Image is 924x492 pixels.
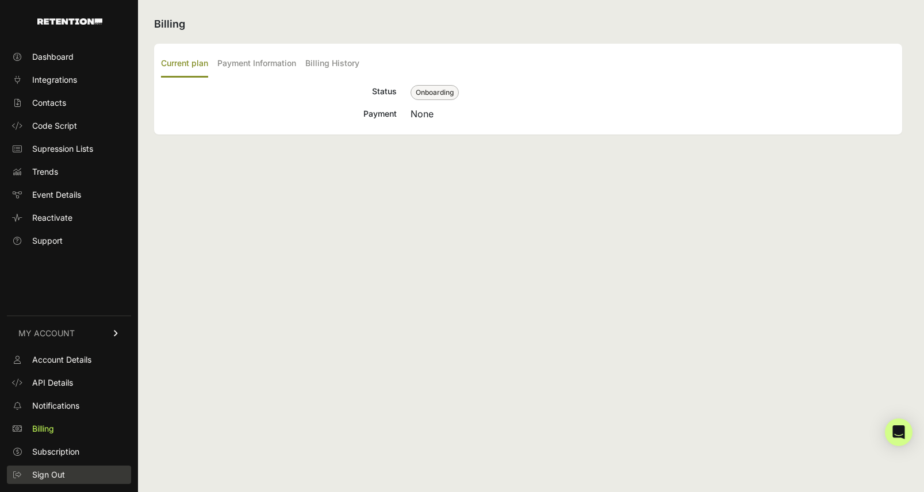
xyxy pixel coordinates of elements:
span: Integrations [32,74,77,86]
a: Subscription [7,443,131,461]
div: Open Intercom Messenger [885,418,913,446]
span: Dashboard [32,51,74,63]
a: MY ACCOUNT [7,316,131,351]
a: Code Script [7,117,131,135]
span: Account Details [32,354,91,366]
a: Integrations [7,71,131,89]
a: API Details [7,374,131,392]
a: Supression Lists [7,140,131,158]
div: Status [161,84,397,100]
span: Support [32,235,63,247]
label: Current plan [161,51,208,78]
label: Payment Information [217,51,296,78]
span: Reactivate [32,212,72,224]
span: Contacts [32,97,66,109]
img: Retention.com [37,18,102,25]
span: Billing [32,423,54,435]
span: API Details [32,377,73,389]
a: Event Details [7,186,131,204]
span: Subscription [32,446,79,458]
a: Sign Out [7,466,131,484]
a: Account Details [7,351,131,369]
div: Payment [161,107,397,121]
a: Trends [7,163,131,181]
span: Onboarding [411,85,459,100]
span: Code Script [32,120,77,132]
a: Dashboard [7,48,131,66]
a: Reactivate [7,209,131,227]
a: Billing [7,420,131,438]
span: Event Details [32,189,81,201]
span: Trends [32,166,58,178]
span: Notifications [32,400,79,412]
span: MY ACCOUNT [18,328,75,339]
a: Contacts [7,94,131,112]
h2: Billing [154,16,902,32]
span: Sign Out [32,469,65,481]
label: Billing History [305,51,359,78]
a: Notifications [7,397,131,415]
div: None [411,107,895,121]
span: Supression Lists [32,143,93,155]
a: Support [7,232,131,250]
